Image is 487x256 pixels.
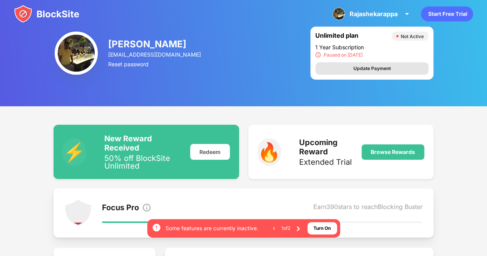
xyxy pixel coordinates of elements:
img: info.svg [142,203,151,212]
div: Not Active [401,33,424,39]
div: Redeem [190,144,230,160]
div: 1 of 2 [281,224,290,232]
div: 🔥 [258,138,281,166]
div: Rajashekarappa [350,10,398,18]
div: New Reward Received [104,134,181,152]
img: error-circle-white.svg [152,223,161,232]
div: Extended Trial [299,158,352,166]
div: ⚡️ [63,138,86,166]
div: Update Payment [353,65,390,72]
img: ACg8ocIZHLCoUKPYbEW2AtAV0wzzKwqibr6TMaMDRmZjHRDfaZnSAFYC=s96-c [55,32,98,75]
img: clock_red_ic.svg [315,52,321,58]
img: ACg8ocIZHLCoUKPYbEW2AtAV0wzzKwqibr6TMaMDRmZjHRDfaZnSAFYC=s96-c [333,8,345,20]
div: [EMAIL_ADDRESS][DOMAIN_NAME] [108,51,202,58]
div: [PERSON_NAME] [108,38,202,50]
div: Some features are currently inactive. [166,224,258,232]
div: Earn 390 stars to reach Blocking Buster [313,203,423,214]
div: Unlimited plan [315,32,388,41]
div: Browse Rewards [371,149,415,155]
div: animation [421,6,473,22]
div: 1 Year Subscription [315,44,428,50]
div: Paused on [DATE] [324,52,363,58]
div: Focus Pro [102,203,139,214]
div: 50% off BlockSite Unlimited [104,154,181,170]
img: points-level-1.svg [64,199,92,227]
div: Reset password [108,61,202,67]
img: blocksite-icon.svg [14,5,79,23]
div: Turn On [313,224,331,232]
div: Upcoming Reward [299,138,352,156]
